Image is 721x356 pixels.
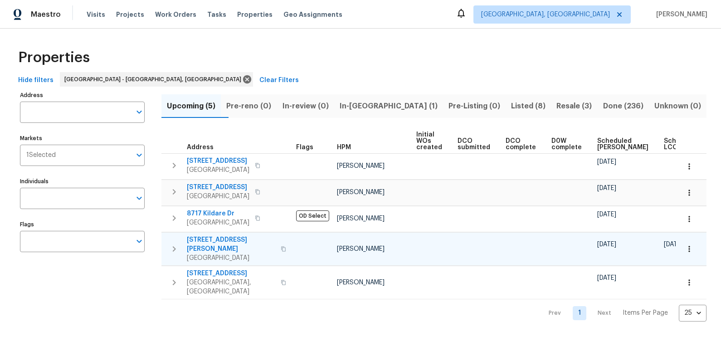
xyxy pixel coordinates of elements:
[31,10,61,19] span: Maestro
[259,75,299,86] span: Clear Filters
[18,53,90,62] span: Properties
[187,218,249,227] span: [GEOGRAPHIC_DATA]
[187,166,249,175] span: [GEOGRAPHIC_DATA]
[597,138,648,151] span: Scheduled [PERSON_NAME]
[20,136,145,141] label: Markets
[64,75,245,84] span: [GEOGRAPHIC_DATA] - [GEOGRAPHIC_DATA], [GEOGRAPHIC_DATA]
[597,211,616,218] span: [DATE]
[187,209,249,218] span: 8717 Kildare Dr
[481,10,610,19] span: [GEOGRAPHIC_DATA], [GEOGRAPHIC_DATA]
[133,235,146,248] button: Open
[116,10,144,19] span: Projects
[133,106,146,118] button: Open
[20,222,145,227] label: Flags
[458,138,490,151] span: DCO submitted
[133,149,146,161] button: Open
[506,138,536,151] span: DCO complete
[664,138,698,151] span: Scheduled LCO
[87,10,105,19] span: Visits
[167,100,215,112] span: Upcoming (5)
[337,144,351,151] span: HPM
[597,159,616,165] span: [DATE]
[603,100,643,112] span: Done (236)
[337,189,385,195] span: [PERSON_NAME]
[597,241,616,248] span: [DATE]
[573,306,586,320] a: Goto page 1
[551,138,582,151] span: D0W complete
[597,185,616,191] span: [DATE]
[60,72,253,87] div: [GEOGRAPHIC_DATA] - [GEOGRAPHIC_DATA], [GEOGRAPHIC_DATA]
[540,305,706,322] nav: Pagination Navigation
[26,151,56,159] span: 1 Selected
[256,72,302,89] button: Clear Filters
[187,235,275,254] span: [STREET_ADDRESS][PERSON_NAME]
[187,183,249,192] span: [STREET_ADDRESS]
[448,100,500,112] span: Pre-Listing (0)
[187,278,275,296] span: [GEOGRAPHIC_DATA], [GEOGRAPHIC_DATA]
[296,210,329,221] span: OD Select
[296,144,313,151] span: Flags
[226,100,271,112] span: Pre-reno (0)
[654,100,701,112] span: Unknown (0)
[15,72,57,89] button: Hide filters
[340,100,438,112] span: In-[GEOGRAPHIC_DATA] (1)
[337,279,385,286] span: [PERSON_NAME]
[187,254,275,263] span: [GEOGRAPHIC_DATA]
[653,10,707,19] span: [PERSON_NAME]
[155,10,196,19] span: Work Orders
[664,241,683,248] span: [DATE]
[337,215,385,222] span: [PERSON_NAME]
[337,246,385,252] span: [PERSON_NAME]
[133,192,146,205] button: Open
[416,132,442,151] span: Initial WOs created
[511,100,546,112] span: Listed (8)
[283,10,342,19] span: Geo Assignments
[207,11,226,18] span: Tasks
[20,179,145,184] label: Individuals
[282,100,328,112] span: In-review (0)
[556,100,592,112] span: Resale (3)
[337,163,385,169] span: [PERSON_NAME]
[623,308,668,317] p: Items Per Page
[187,269,275,278] span: [STREET_ADDRESS]
[187,156,249,166] span: [STREET_ADDRESS]
[18,75,54,86] span: Hide filters
[597,275,616,281] span: [DATE]
[187,144,214,151] span: Address
[237,10,273,19] span: Properties
[20,93,145,98] label: Address
[187,192,249,201] span: [GEOGRAPHIC_DATA]
[679,301,706,325] div: 25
